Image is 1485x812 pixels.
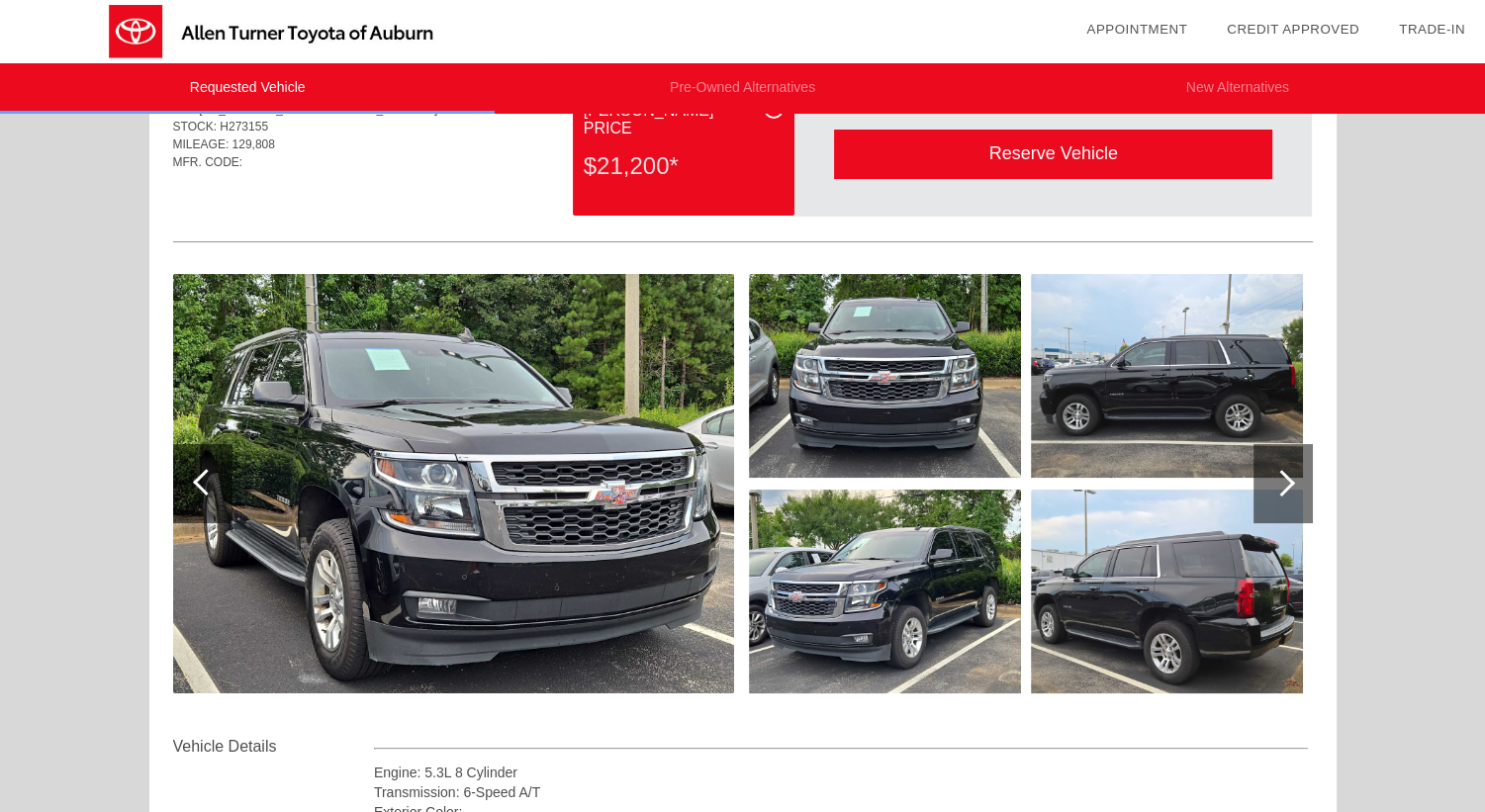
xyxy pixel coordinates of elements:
span: MILEAGE: [173,137,230,151]
span: 129,808 [232,137,275,151]
span: MFR. CODE: [173,155,243,169]
img: eed26df132a9e94c8096d927f0295b09.jpg [749,274,1021,478]
div: Quoted on [DATE] 10:27:54 AM [173,183,1313,215]
div: Transmission: 6-Speed A/T [374,782,1309,802]
div: Reserve Vehicle [834,130,1272,178]
img: d134b1ec4c69c37874704d64caca372e.jpg [173,274,734,693]
div: $21,200* [584,140,784,192]
a: Trade-In [1399,22,1465,37]
div: Engine: 5.3L 8 Cylinder [374,763,1309,782]
img: ab712c6db5138ebaa77d545c3bbdaf53.jpg [749,490,1021,693]
li: Pre-Owned Alternatives [495,63,989,114]
img: 2bddb27e7017f68d9ba3f4116c555521.jpg [1031,490,1303,693]
img: 79d4f34bc87a776f9f362251a7c30334.jpg [1031,274,1303,478]
a: Credit Approved [1227,22,1359,37]
a: Appointment [1086,22,1187,37]
div: Vehicle Details [173,735,374,759]
li: New Alternatives [990,63,1485,114]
